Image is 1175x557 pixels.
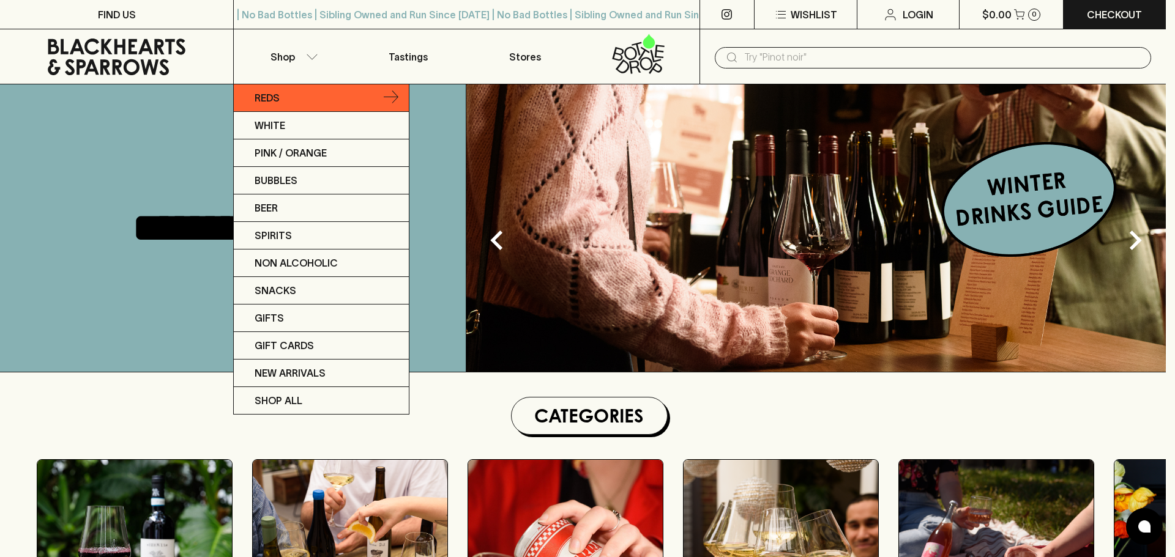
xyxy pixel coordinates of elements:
a: Reds [234,84,409,112]
p: New Arrivals [255,366,326,380]
p: Gift Cards [255,338,314,353]
a: SHOP ALL [234,387,409,414]
p: Beer [255,201,278,215]
p: Gifts [255,311,284,325]
p: Snacks [255,283,296,298]
a: Non Alcoholic [234,249,409,277]
p: Non Alcoholic [255,256,338,270]
p: Spirits [255,228,292,243]
p: Pink / Orange [255,146,327,160]
p: SHOP ALL [255,393,302,408]
a: Beer [234,194,409,222]
a: Bubbles [234,167,409,194]
img: bubble-icon [1138,520,1151,533]
p: Reds [255,90,280,105]
a: Gift Cards [234,332,409,360]
a: New Arrivals [234,360,409,387]
a: Snacks [234,277,409,304]
a: Spirits [234,222,409,249]
a: Gifts [234,304,409,332]
p: White [255,118,285,133]
a: Pink / Orange [234,139,409,167]
p: Bubbles [255,173,297,188]
a: White [234,112,409,139]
